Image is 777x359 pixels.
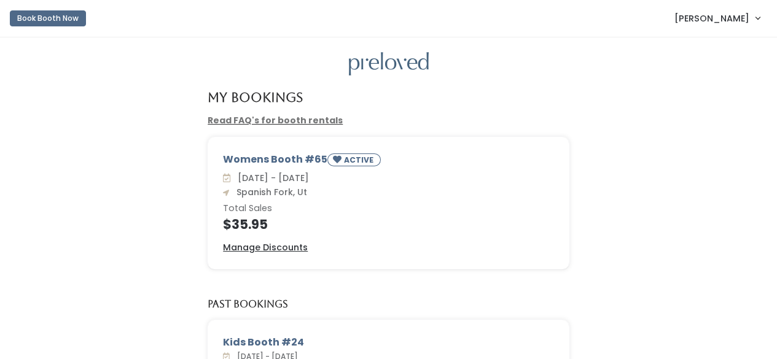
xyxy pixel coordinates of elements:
[208,90,303,104] h4: My Bookings
[10,5,86,32] a: Book Booth Now
[662,5,772,31] a: [PERSON_NAME]
[208,114,343,126] a: Read FAQ's for booth rentals
[223,204,554,214] h6: Total Sales
[223,217,554,231] h4: $35.95
[208,299,288,310] h5: Past Bookings
[223,335,554,350] div: Kids Booth #24
[10,10,86,26] button: Book Booth Now
[223,241,308,254] a: Manage Discounts
[344,155,376,165] small: ACTIVE
[674,12,749,25] span: [PERSON_NAME]
[232,186,307,198] span: Spanish Fork, Ut
[349,52,429,76] img: preloved logo
[233,172,309,184] span: [DATE] - [DATE]
[223,152,554,171] div: Womens Booth #65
